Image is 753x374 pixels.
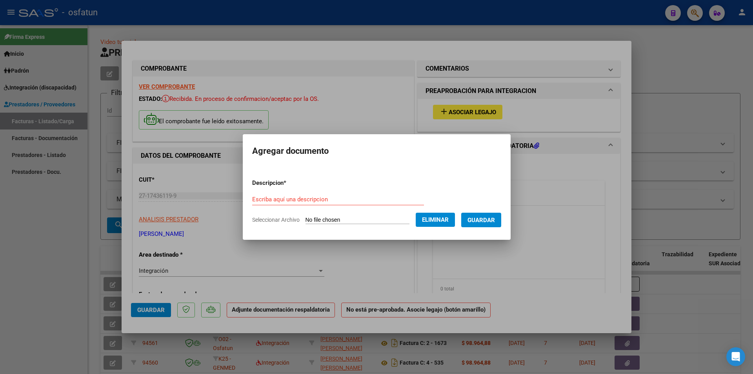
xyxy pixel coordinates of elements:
[726,347,745,366] div: Open Intercom Messenger
[252,144,501,159] h2: Agregar documento
[252,217,300,223] span: Seleccionar Archivo
[252,179,327,188] p: Descripcion
[461,213,501,227] button: Guardar
[416,213,455,227] button: Eliminar
[467,217,495,224] span: Guardar
[422,216,449,223] span: Eliminar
